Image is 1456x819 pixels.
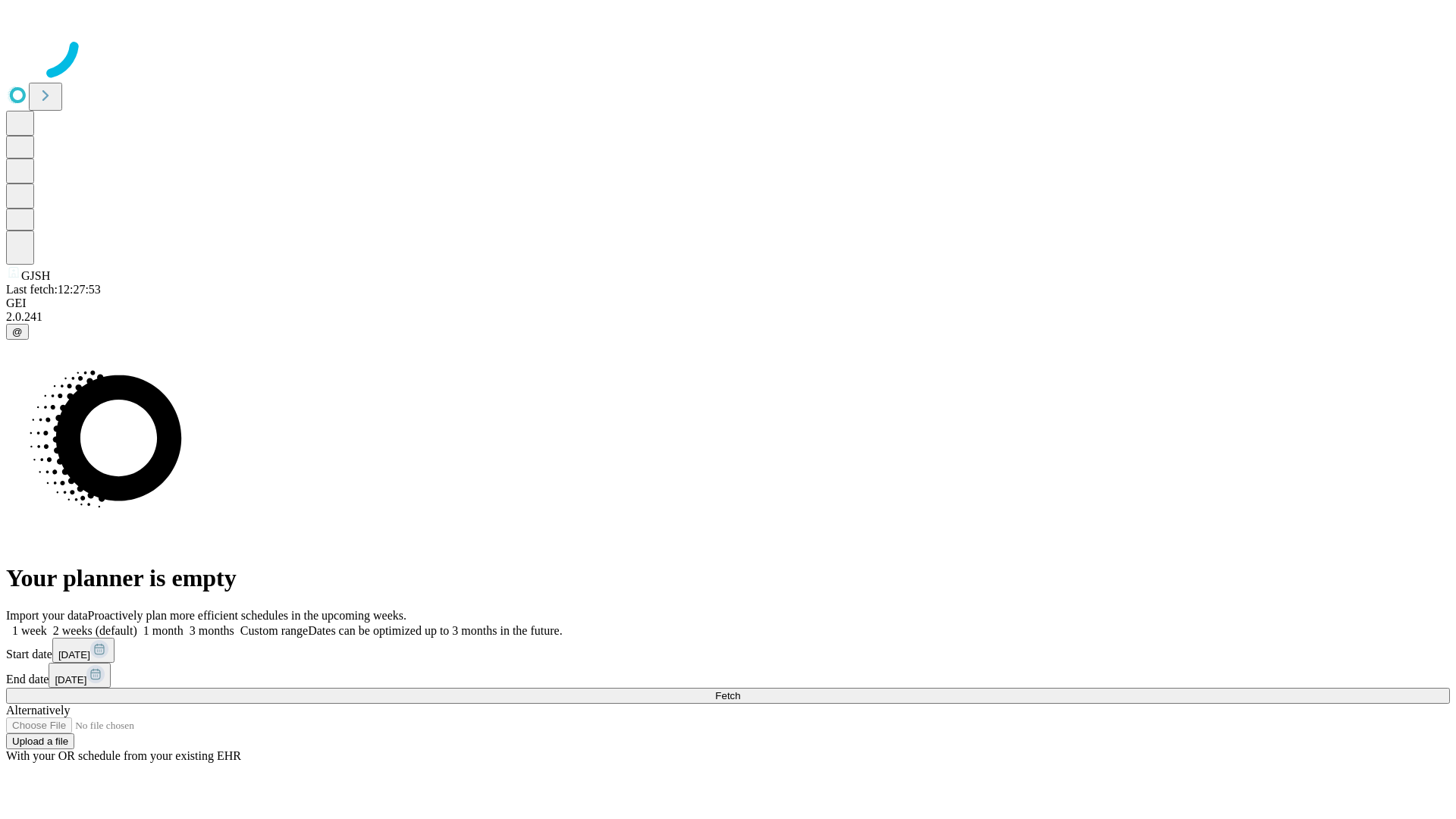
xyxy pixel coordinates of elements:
[6,704,70,717] span: Alternatively
[6,749,241,762] span: With your OR schedule from your existing EHR
[6,663,1450,688] div: End date
[6,310,1450,324] div: 2.0.241
[6,297,1450,310] div: GEI
[6,638,1450,663] div: Start date
[308,624,562,637] span: Dates can be optimized up to 3 months in the future.
[240,624,308,637] span: Custom range
[143,624,184,637] span: 1 month
[6,564,1450,592] h1: Your planner is empty
[6,733,74,749] button: Upload a file
[6,283,101,296] span: Last fetch: 12:27:53
[88,609,406,622] span: Proactively plan more efficient schedules in the upcoming weeks.
[6,324,29,340] button: @
[6,688,1450,704] button: Fetch
[12,624,47,637] span: 1 week
[12,326,23,337] span: @
[21,269,50,282] span: GJSH
[6,609,88,622] span: Import your data
[190,624,234,637] span: 3 months
[52,638,115,663] button: [DATE]
[55,674,86,686] span: [DATE]
[715,690,740,701] span: Fetch
[53,624,137,637] span: 2 weeks (default)
[49,663,111,688] button: [DATE]
[58,649,90,661] span: [DATE]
